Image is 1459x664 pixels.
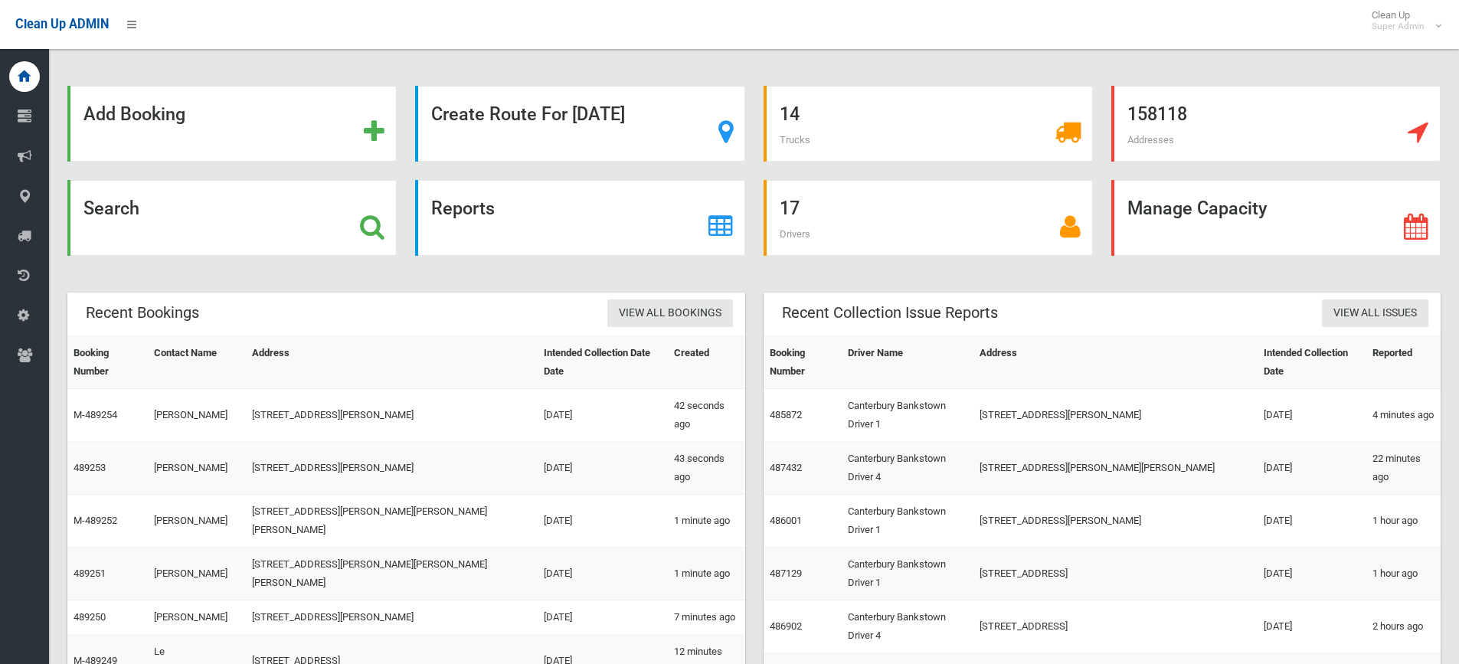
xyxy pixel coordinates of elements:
a: 485872 [770,409,802,420]
td: [STREET_ADDRESS][PERSON_NAME][PERSON_NAME][PERSON_NAME] [246,548,538,600]
a: 487432 [770,462,802,473]
a: M-489252 [74,515,117,526]
a: 486001 [770,515,802,526]
td: 2 hours ago [1366,600,1441,653]
strong: 158118 [1127,103,1187,125]
th: Intended Collection Date [1258,336,1366,389]
td: 43 seconds ago [668,442,745,495]
th: Reported [1366,336,1441,389]
td: [STREET_ADDRESS][PERSON_NAME] [973,389,1258,442]
td: [PERSON_NAME] [148,389,247,442]
td: [STREET_ADDRESS] [973,600,1258,653]
a: Manage Capacity [1111,180,1441,256]
a: 486902 [770,620,802,632]
strong: 14 [780,103,800,125]
td: Canterbury Bankstown Driver 1 [842,495,973,548]
header: Recent Collection Issue Reports [764,298,1016,328]
th: Intended Collection Date Date [538,336,667,389]
a: 489251 [74,568,106,579]
td: Canterbury Bankstown Driver 4 [842,600,973,653]
a: Add Booking [67,86,397,162]
td: [DATE] [538,600,667,635]
a: Search [67,180,397,256]
td: [DATE] [538,495,667,548]
th: Booking Number [67,336,148,389]
th: Driver Name [842,336,973,389]
a: M-489254 [74,409,117,420]
td: [DATE] [1258,548,1366,600]
td: [PERSON_NAME] [148,600,247,635]
th: Contact Name [148,336,247,389]
strong: Search [83,198,139,219]
span: Drivers [780,228,810,240]
header: Recent Bookings [67,298,218,328]
td: [DATE] [538,548,667,600]
td: [STREET_ADDRESS][PERSON_NAME][PERSON_NAME][PERSON_NAME] [246,495,538,548]
th: Address [246,336,538,389]
td: [STREET_ADDRESS] [973,548,1258,600]
a: 489253 [74,462,106,473]
td: 4 minutes ago [1366,389,1441,442]
td: 7 minutes ago [668,600,745,635]
strong: Create Route For [DATE] [431,103,625,125]
span: Addresses [1127,134,1174,146]
td: 22 minutes ago [1366,442,1441,495]
strong: Add Booking [83,103,185,125]
a: View All Bookings [607,299,733,328]
td: Canterbury Bankstown Driver 1 [842,389,973,442]
td: 1 minute ago [668,495,745,548]
span: Clean Up ADMIN [15,17,109,31]
span: Clean Up [1364,9,1440,32]
td: [STREET_ADDRESS][PERSON_NAME] [246,600,538,635]
td: [DATE] [538,442,667,495]
a: 14 Trucks [764,86,1093,162]
td: [STREET_ADDRESS][PERSON_NAME] [973,495,1258,548]
td: [DATE] [538,389,667,442]
a: 158118 Addresses [1111,86,1441,162]
strong: Manage Capacity [1127,198,1267,219]
td: [STREET_ADDRESS][PERSON_NAME] [246,389,538,442]
span: Trucks [780,134,810,146]
strong: 17 [780,198,800,219]
a: View All Issues [1322,299,1428,328]
td: 42 seconds ago [668,389,745,442]
small: Super Admin [1372,21,1425,32]
td: [DATE] [1258,495,1366,548]
a: 17 Drivers [764,180,1093,256]
td: [PERSON_NAME] [148,495,247,548]
td: 1 hour ago [1366,548,1441,600]
td: [STREET_ADDRESS][PERSON_NAME][PERSON_NAME] [973,442,1258,495]
a: 487129 [770,568,802,579]
td: 1 hour ago [1366,495,1441,548]
td: [PERSON_NAME] [148,548,247,600]
td: Canterbury Bankstown Driver 1 [842,548,973,600]
a: Create Route For [DATE] [415,86,744,162]
strong: Reports [431,198,495,219]
td: [STREET_ADDRESS][PERSON_NAME] [246,442,538,495]
td: [DATE] [1258,600,1366,653]
td: [DATE] [1258,442,1366,495]
td: [DATE] [1258,389,1366,442]
a: Reports [415,180,744,256]
td: Canterbury Bankstown Driver 4 [842,442,973,495]
a: 489250 [74,611,106,623]
th: Booking Number [764,336,842,389]
th: Address [973,336,1258,389]
td: [PERSON_NAME] [148,442,247,495]
td: 1 minute ago [668,548,745,600]
th: Created [668,336,745,389]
